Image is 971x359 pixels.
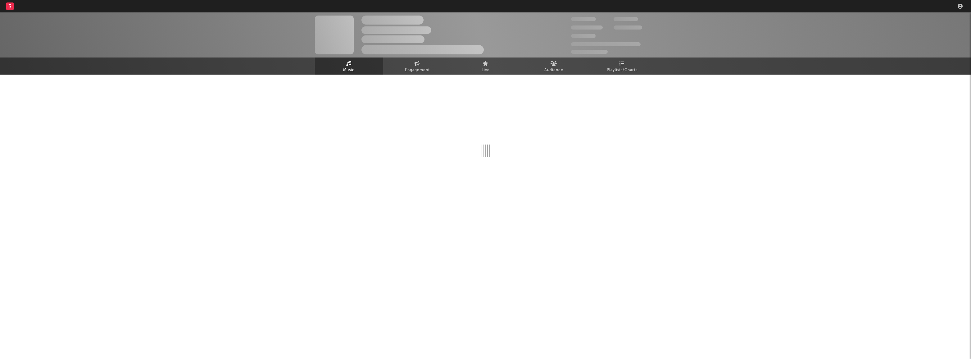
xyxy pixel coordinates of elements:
[614,25,642,30] span: 1.000.000
[571,25,603,30] span: 50.000.000
[383,58,451,75] a: Engagement
[520,58,588,75] a: Audience
[405,67,430,74] span: Engagement
[571,17,596,21] span: 300.000
[544,67,563,74] span: Audience
[482,67,490,74] span: Live
[571,42,641,46] span: 50.000.000 Monthly Listeners
[315,58,383,75] a: Music
[588,58,656,75] a: Playlists/Charts
[571,50,608,54] span: Jump Score: 85.0
[343,67,355,74] span: Music
[614,17,638,21] span: 100.000
[451,58,520,75] a: Live
[607,67,638,74] span: Playlists/Charts
[571,34,596,38] span: 100.000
